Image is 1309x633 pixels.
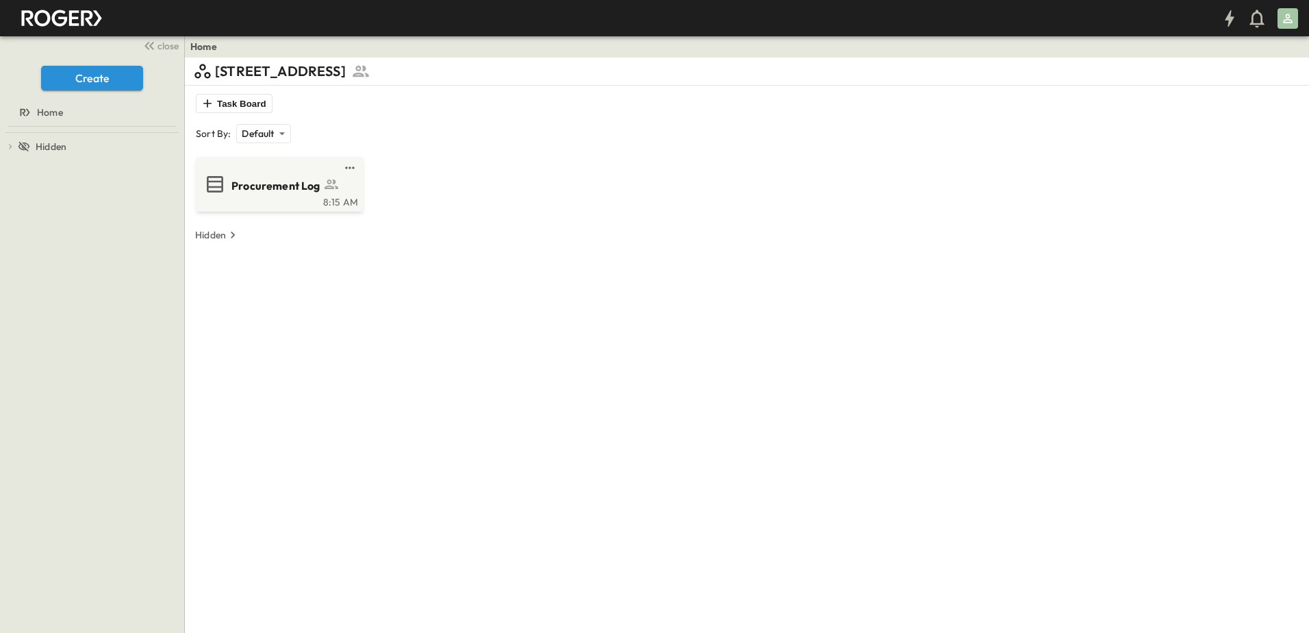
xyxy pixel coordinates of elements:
[215,62,346,81] p: [STREET_ADDRESS]
[342,160,358,176] button: test
[199,195,358,206] a: 8:15 AM
[157,39,179,53] span: close
[190,40,217,53] a: Home
[242,127,274,140] p: Default
[37,105,63,119] span: Home
[196,94,272,113] button: Task Board
[138,36,181,55] button: close
[41,66,143,90] button: Create
[231,178,320,194] span: Procurement Log
[236,124,290,143] div: Default
[195,228,226,242] p: Hidden
[190,40,225,53] nav: breadcrumbs
[190,225,245,245] button: Hidden
[199,173,358,195] a: Procurement Log
[196,127,231,140] p: Sort By:
[3,103,179,122] a: Home
[36,140,66,153] span: Hidden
